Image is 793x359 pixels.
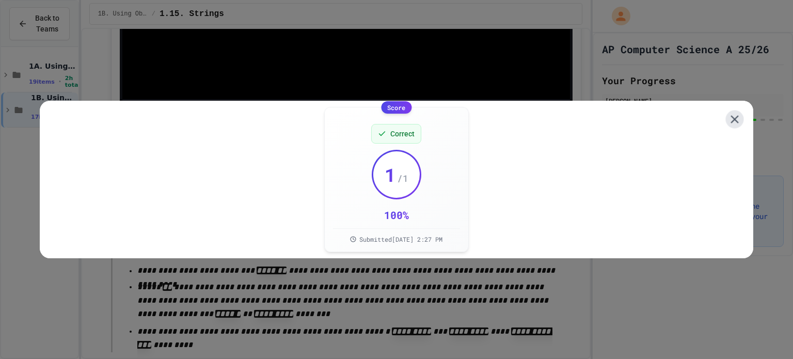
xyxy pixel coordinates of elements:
[381,101,411,114] div: Score
[384,208,409,222] div: 100 %
[397,171,408,185] span: / 1
[390,129,415,139] span: Correct
[385,164,396,185] span: 1
[359,235,442,243] span: Submitted [DATE] 2:27 PM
